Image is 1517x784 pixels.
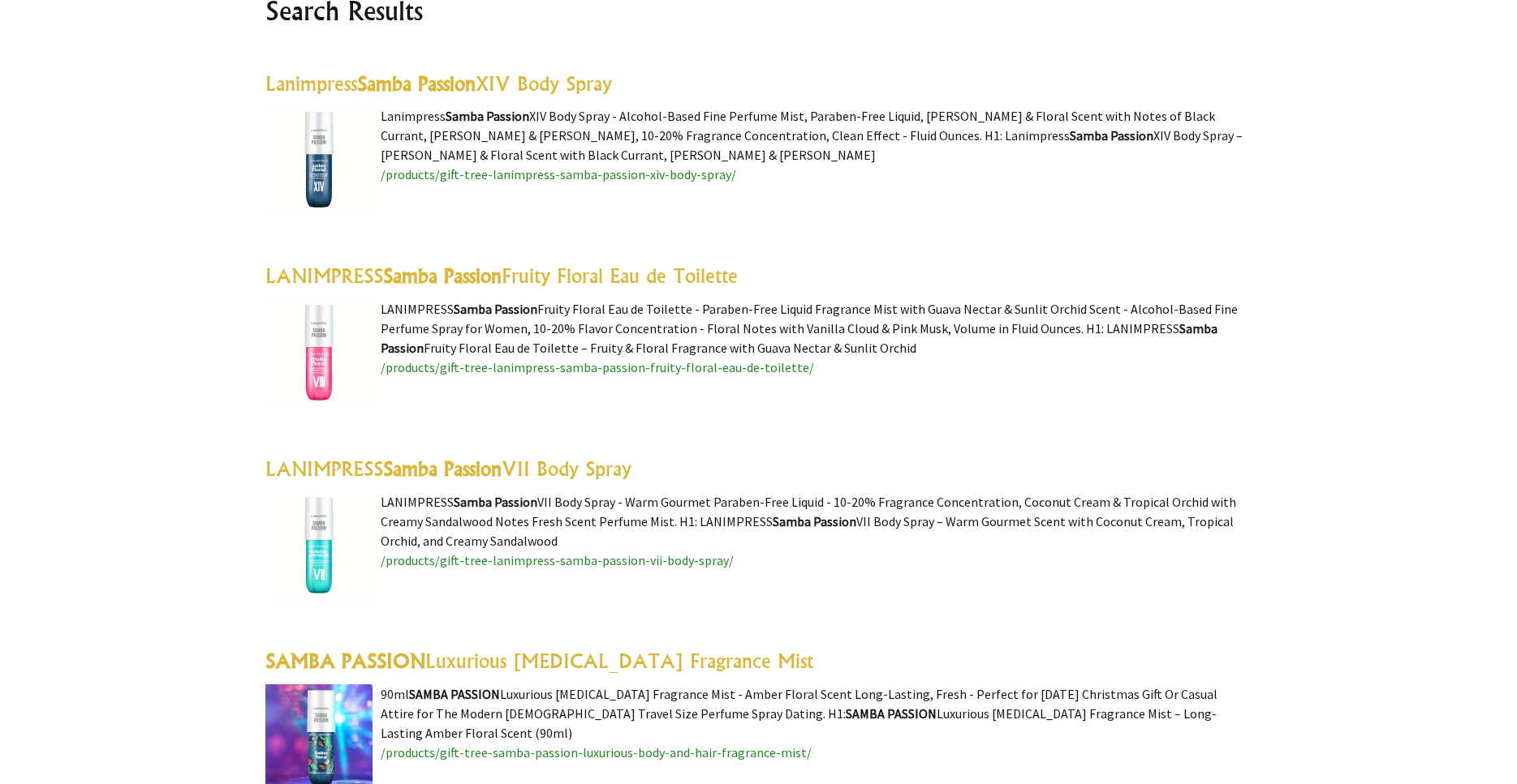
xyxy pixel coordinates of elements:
[357,71,476,96] highlight: Samba Passion
[454,494,537,510] highlight: Samba Passion
[409,686,500,702] highlight: SAMBA PASSION
[381,744,812,760] a: /products/gift-tree-samba-passion-luxurious-body-and-hair-fragrance-mist/
[265,456,631,481] a: LANIMPRESSSamba PassionVII Body Spray
[381,166,736,182] a: /products/gift-tree-lanimpress-samba-passion-xiv-body-spray/
[383,456,502,481] highlight: Samba Passion
[381,359,814,375] a: /products/gift-tree-lanimpress-samba-passion-fruity-floral-eau-de-toilette/
[265,71,612,96] a: LanimpressSamba PassionXIV Body Spray
[846,705,937,722] highlight: SAMBA PASSION
[265,649,425,673] highlight: SAMBA PASSION
[265,649,813,673] a: SAMBA PASSIONLuxurious [MEDICAL_DATA] Fragrance Mist
[265,492,373,599] img: LANIMPRESS Samba Passion VII Body Spray
[265,263,738,288] a: LANIMPRESSSamba PassionFruity Floral Eau de Toilette
[381,320,1217,356] highlight: Samba Passion
[446,108,529,124] highlight: Samba Passion
[265,299,373,406] img: LANIMPRESS Samba Passion Fruity Floral Eau de Toilette
[773,513,856,529] highlight: Samba Passion
[454,301,537,317] highlight: Samba Passion
[383,263,502,288] highlight: Samba Passion
[265,106,373,213] img: Lanimpress Samba Passion XIV Body Spray
[1070,127,1153,144] highlight: Samba Passion
[381,552,734,568] a: /products/gift-tree-lanimpress-samba-passion-vii-body-spray/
